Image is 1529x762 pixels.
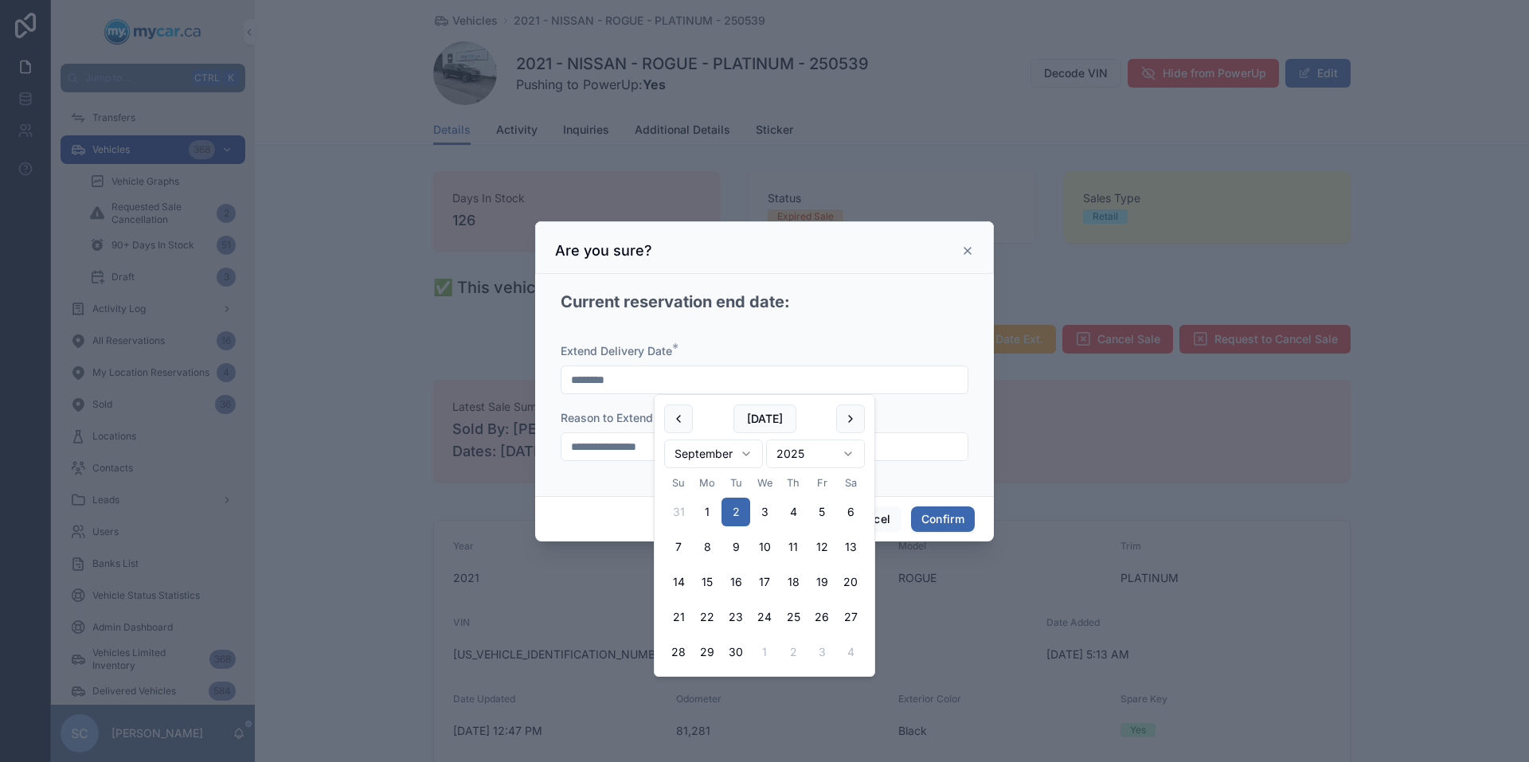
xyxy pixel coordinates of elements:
[750,603,779,631] button: Wednesday, September 24th, 2025
[664,603,693,631] button: Sunday, September 21st, 2025
[750,475,779,491] th: Wednesday
[911,506,975,532] button: Confirm
[808,638,836,666] button: Friday, October 3rd, 2025
[836,638,865,666] button: Saturday, October 4th, 2025
[561,344,672,358] span: Extend Delivery Date
[664,638,693,666] button: Sunday, September 28th, 2025
[750,568,779,596] button: Wednesday, September 17th, 2025
[693,533,721,561] button: Monday, September 8th, 2025
[836,603,865,631] button: Saturday, September 27th, 2025
[561,411,728,424] span: Reason to Extend Delivery Date
[664,568,693,596] button: Sunday, September 14th, 2025
[721,475,750,491] th: Tuesday
[664,498,693,526] button: Sunday, August 31st, 2025
[808,498,836,526] button: Friday, September 5th, 2025
[750,498,779,526] button: Wednesday, September 3rd, 2025
[779,533,808,561] button: Thursday, September 11th, 2025
[721,638,750,666] button: Tuesday, September 30th, 2025
[693,568,721,596] button: Monday, September 15th, 2025
[561,291,790,314] h2: Current reservation end date:
[779,498,808,526] button: Thursday, September 4th, 2025
[779,568,808,596] button: Thursday, September 18th, 2025
[836,498,865,526] button: Saturday, September 6th, 2025
[836,475,865,491] th: Saturday
[779,475,808,491] th: Thursday
[836,533,865,561] button: Saturday, September 13th, 2025
[693,603,721,631] button: Monday, September 22nd, 2025
[721,533,750,561] button: Tuesday, September 9th, 2025
[664,533,693,561] button: Sunday, September 7th, 2025
[779,603,808,631] button: Thursday, September 25th, 2025
[808,533,836,561] button: Friday, September 12th, 2025
[664,475,865,666] table: September 2025
[555,241,652,260] h3: Are you sure?
[836,568,865,596] button: Saturday, September 20th, 2025
[721,603,750,631] button: Tuesday, September 23rd, 2025
[721,498,750,526] button: Tuesday, September 2nd, 2025, selected
[733,404,796,433] button: [DATE]
[750,533,779,561] button: Wednesday, September 10th, 2025
[808,603,836,631] button: Friday, September 26th, 2025
[808,475,836,491] th: Friday
[693,475,721,491] th: Monday
[750,638,779,666] button: Wednesday, October 1st, 2025
[721,568,750,596] button: Tuesday, September 16th, 2025
[664,475,693,491] th: Sunday
[693,498,721,526] button: Monday, September 1st, 2025
[808,568,836,596] button: Friday, September 19th, 2025
[779,638,808,666] button: Thursday, October 2nd, 2025
[693,638,721,666] button: Monday, September 29th, 2025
